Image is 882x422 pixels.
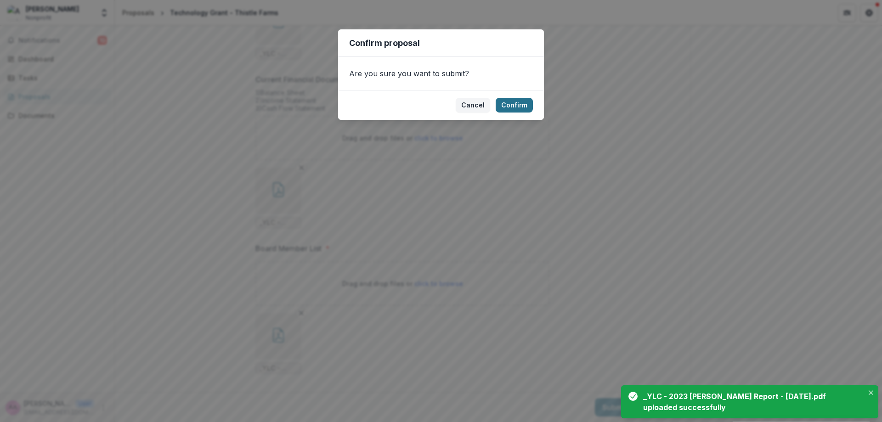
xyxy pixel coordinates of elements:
div: _YLC - 2023 [PERSON_NAME] Report - [DATE].pdf uploaded successfully [643,391,860,413]
button: Cancel [456,98,490,113]
header: Confirm proposal [338,29,544,57]
button: Close [865,387,876,398]
div: Notifications-bottom-right [617,382,882,422]
button: Confirm [496,98,533,113]
div: Are you sure you want to submit? [338,57,544,90]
